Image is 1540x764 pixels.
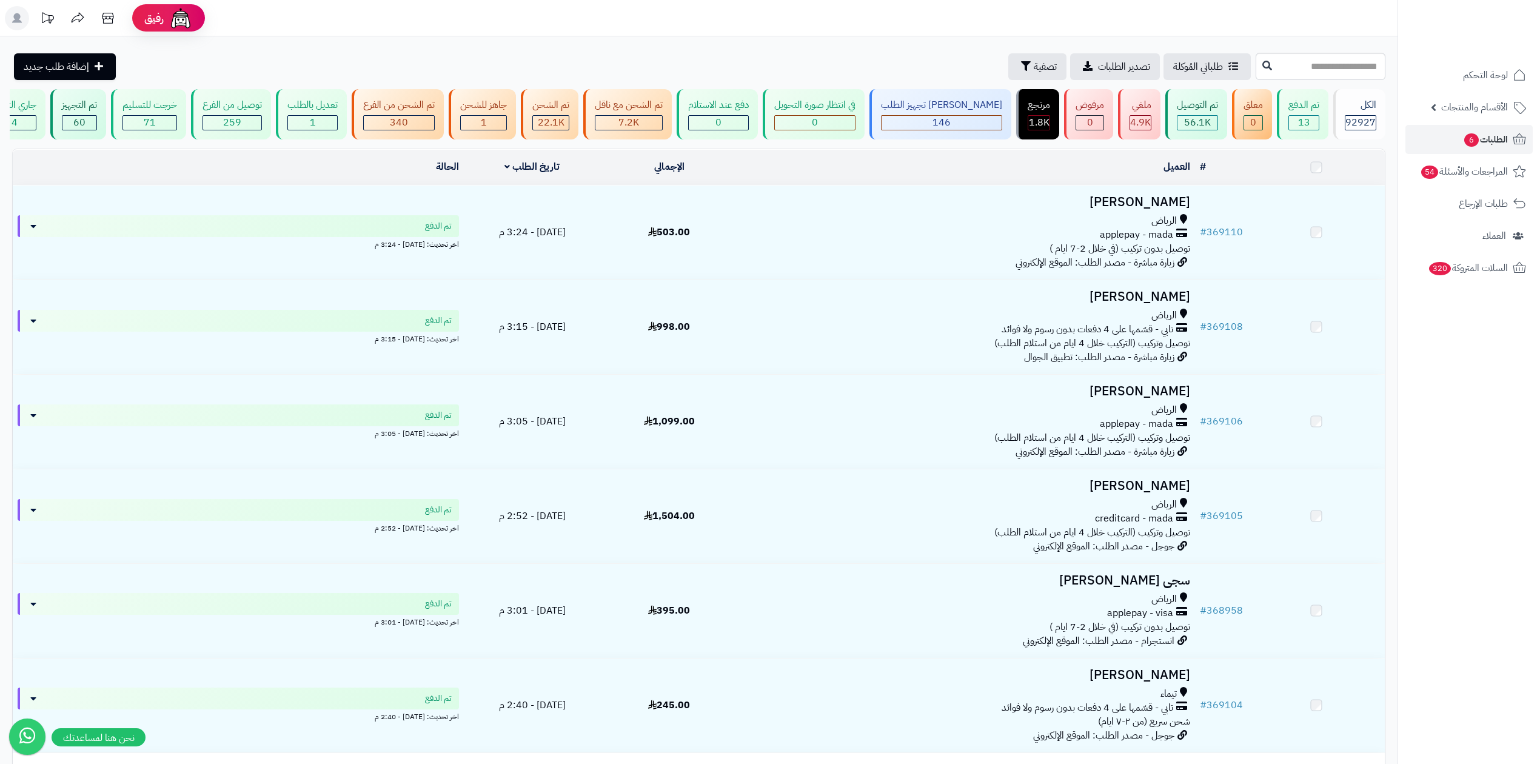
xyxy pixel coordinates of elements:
[654,159,685,174] a: الإجمالي
[1028,116,1050,130] div: 1765
[1458,16,1528,41] img: logo-2.png
[1098,59,1150,74] span: تصدير الطلبات
[1441,99,1508,116] span: الأقسام والمنتجات
[881,98,1002,112] div: [PERSON_NAME] تجهيز الطلب
[1331,89,1388,139] a: الكل92927
[595,98,663,112] div: تم الشحن مع ناقل
[1200,225,1207,240] span: #
[349,89,446,139] a: تم الشحن من الفرع 340
[122,98,177,112] div: خرجت للتسليم
[499,603,566,618] span: [DATE] - 3:01 م
[364,116,434,130] div: 340
[32,6,62,33] a: تحديثات المنصة
[1098,714,1190,729] span: شحن سريع (من ٢-٧ ايام)
[436,159,459,174] a: الحالة
[1151,498,1177,512] span: الرياض
[1163,53,1251,80] a: طلباتي المُوكلة
[1405,125,1533,154] a: الطلبات6
[648,225,690,240] span: 503.00
[1160,687,1177,701] span: تيماء
[1464,133,1479,147] span: 6
[310,115,316,130] span: 1
[1016,255,1174,270] span: زيارة مباشرة - مصدر الطلب: الموقع الإلكتروني
[1070,53,1160,80] a: تصدير الطلبات
[1200,320,1243,334] a: #369108
[1463,67,1508,84] span: لوحة التحكم
[460,98,507,112] div: جاهز للشحن
[425,598,452,610] span: تم الدفع
[499,225,566,240] span: [DATE] - 3:24 م
[1151,403,1177,417] span: الرياض
[1173,59,1223,74] span: طلباتي المُوكلة
[203,98,262,112] div: توصيل من الفرع
[1151,592,1177,606] span: الرياض
[499,509,566,523] span: [DATE] - 2:52 م
[532,98,569,112] div: تم الشحن
[109,89,189,139] a: خرجت للتسليم 71
[144,115,156,130] span: 71
[1130,115,1151,130] span: 4.9K
[1002,701,1173,715] span: تابي - قسّمها على 4 دفعات بدون رسوم ولا فوائد
[1107,606,1173,620] span: applepay - visa
[24,59,89,74] span: إضافة طلب جديد
[994,431,1190,445] span: توصيل وتركيب (التركيب خلال 4 ايام من استلام الطلب)
[425,504,452,516] span: تم الدفع
[18,237,459,250] div: اخر تحديث: [DATE] - 3:24 م
[1405,61,1533,90] a: لوحة التحكم
[1428,260,1508,276] span: السلات المتروكة
[1151,309,1177,323] span: الرياض
[1200,320,1207,334] span: #
[1200,603,1207,618] span: #
[18,709,459,722] div: اخر تحديث: [DATE] - 2:40 م
[1163,159,1190,174] a: العميل
[425,220,452,232] span: تم الدفع
[1288,98,1319,112] div: تم الدفع
[1250,115,1256,130] span: 0
[1244,116,1262,130] div: 0
[1405,253,1533,283] a: السلات المتروكة320
[1405,157,1533,186] a: المراجعات والأسئلة54
[743,574,1190,588] h3: سجى [PERSON_NAME]
[390,115,408,130] span: 340
[1100,417,1173,431] span: applepay - mada
[1274,89,1331,139] a: تم الدفع 13
[743,384,1190,398] h3: [PERSON_NAME]
[504,159,560,174] a: تاريخ الطلب
[1163,89,1230,139] a: تم التوصيل 56.1K
[1200,698,1243,712] a: #369104
[288,116,337,130] div: 1
[743,195,1190,209] h3: [PERSON_NAME]
[499,698,566,712] span: [DATE] - 2:40 م
[1345,115,1376,130] span: 92927
[618,115,639,130] span: 7.2K
[1200,414,1243,429] a: #369106
[287,98,338,112] div: تعديل بالطلب
[1421,165,1439,179] span: 54
[499,414,566,429] span: [DATE] - 3:05 م
[644,509,695,523] span: 1,504.00
[648,320,690,334] span: 998.00
[867,89,1014,139] a: [PERSON_NAME] تجهيز الطلب 146
[1062,89,1116,139] a: مرفوض 0
[1076,98,1104,112] div: مرفوض
[1087,115,1093,130] span: 0
[882,116,1002,130] div: 146
[363,98,435,112] div: تم الشحن من الفرع
[1244,98,1263,112] div: معلق
[812,115,818,130] span: 0
[1151,214,1177,228] span: الرياض
[1177,116,1217,130] div: 56068
[425,315,452,327] span: تم الدفع
[1184,115,1211,130] span: 56.1K
[1050,241,1190,256] span: توصيل بدون تركيب (في خلال 2-7 ايام )
[1200,225,1243,240] a: #369110
[760,89,867,139] a: في انتظار صورة التحويل 0
[18,332,459,344] div: اخر تحديث: [DATE] - 3:15 م
[743,479,1190,493] h3: [PERSON_NAME]
[1016,444,1174,459] span: زيارة مباشرة - مصدر الطلب: الموقع الإلكتروني
[446,89,518,139] a: جاهز للشحن 1
[715,115,721,130] span: 0
[1177,98,1218,112] div: تم التوصيل
[774,98,855,112] div: في انتظار صورة التحويل
[1050,620,1190,634] span: توصيل بدون تركيب (في خلال 2-7 ايام )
